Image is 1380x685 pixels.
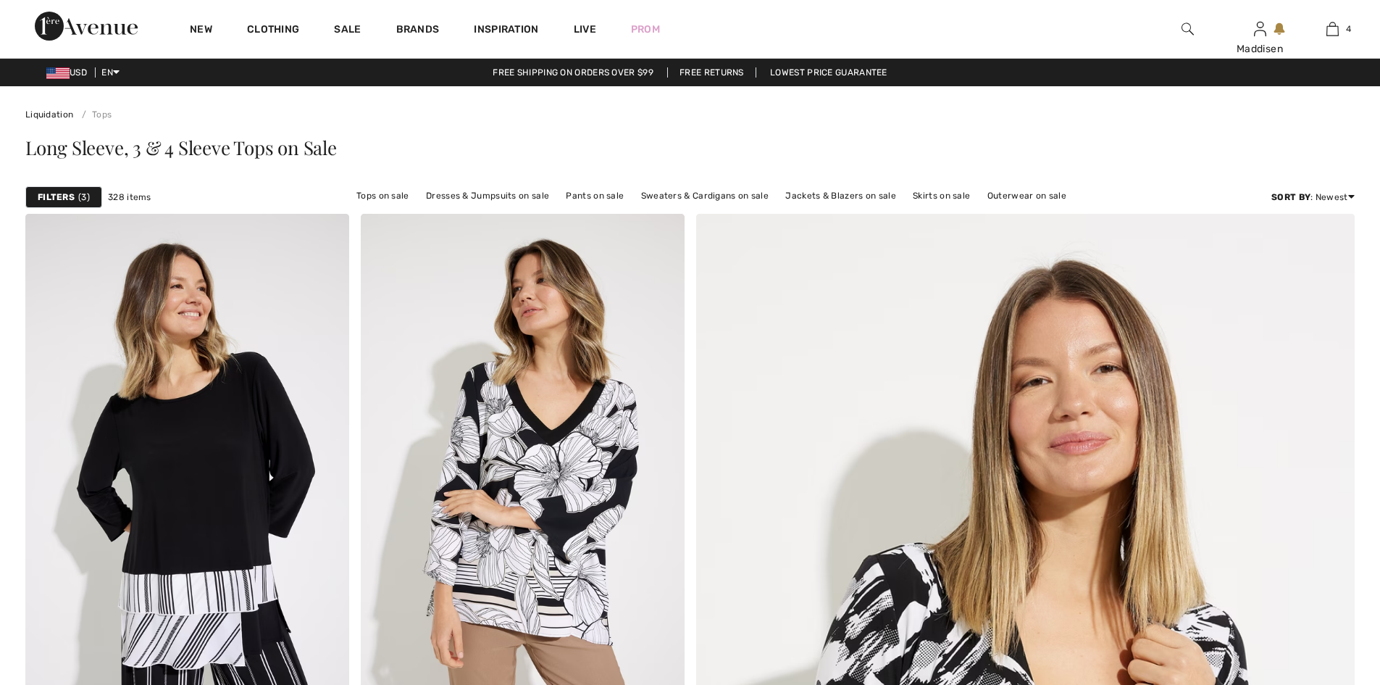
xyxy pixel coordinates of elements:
a: Jackets & Blazers on sale [778,186,903,205]
img: US Dollar [46,67,70,79]
div: : Newest [1271,191,1355,204]
a: Sweaters & Cardigans on sale [634,186,776,205]
span: 4 [1346,22,1351,36]
span: Inspiration [474,23,538,38]
a: Clothing [247,23,299,38]
a: Sign In [1254,22,1266,36]
img: My Bag [1326,20,1339,38]
a: Live [574,22,596,37]
a: Prom [631,22,660,37]
span: 3 [78,191,90,204]
strong: Sort By [1271,192,1310,202]
a: Tops on sale [349,186,417,205]
a: Dresses & Jumpsuits on sale [419,186,556,205]
span: USD [46,67,93,78]
span: EN [101,67,120,78]
div: Maddisen [1224,41,1295,57]
a: Liquidation [25,109,73,120]
img: My Info [1254,20,1266,38]
span: 328 items [108,191,151,204]
a: New [190,23,212,38]
a: 4 [1297,20,1368,38]
a: Lowest Price Guarantee [758,67,899,78]
a: Free shipping on orders over $99 [481,67,665,78]
a: Skirts on sale [906,186,977,205]
a: Sale [334,23,361,38]
a: Pants on sale [559,186,631,205]
strong: Filters [38,191,75,204]
a: Outerwear on sale [980,186,1074,205]
a: Free Returns [667,67,756,78]
a: Brands [396,23,440,38]
span: Long Sleeve, 3 & 4 Sleeve Tops on Sale [25,135,337,160]
img: 1ère Avenue [35,12,138,41]
a: Tops [76,109,112,120]
img: search the website [1182,20,1194,38]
